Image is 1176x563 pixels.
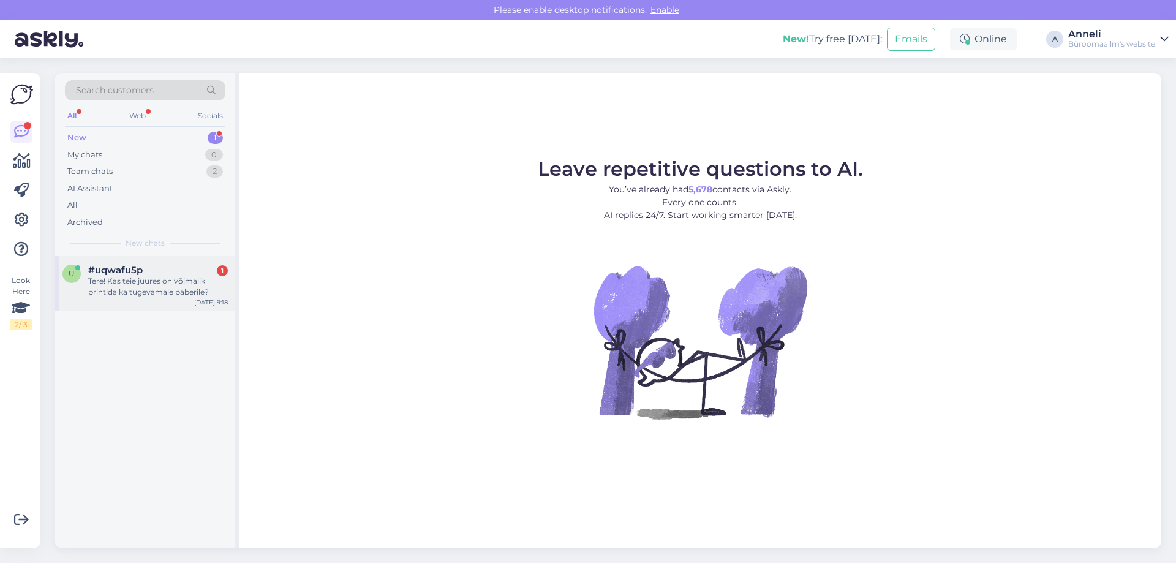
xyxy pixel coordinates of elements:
div: 2 [206,165,223,178]
div: My chats [67,149,102,161]
div: Anneli [1068,29,1155,39]
img: No Chat active [590,232,810,452]
div: Look Here [10,275,32,330]
div: [DATE] 9:18 [194,298,228,307]
div: AI Assistant [67,183,113,195]
b: New! [783,33,809,45]
span: Enable [647,4,683,15]
div: 1 [217,265,228,276]
button: Emails [887,28,935,51]
span: u [69,269,75,278]
img: Askly Logo [10,83,33,106]
span: New chats [126,238,165,249]
div: Tere! Kas teie juures on võimalik printida ka tugevamale paberile? [88,276,228,298]
div: Web [127,108,148,124]
div: 1 [208,132,223,144]
div: Archived [67,216,103,229]
div: Try free [DATE]: [783,32,882,47]
div: 0 [205,149,223,161]
div: All [65,108,79,124]
span: Leave repetitive questions to AI. [538,157,863,181]
b: 5,678 [688,184,712,195]
span: #uqwafu5p [88,265,143,276]
span: Search customers [76,84,154,97]
div: 2 / 3 [10,319,32,330]
div: Team chats [67,165,113,178]
div: New [67,132,86,144]
div: Socials [195,108,225,124]
div: Büroomaailm's website [1068,39,1155,49]
div: A [1046,31,1063,48]
p: You’ve already had contacts via Askly. Every one counts. AI replies 24/7. Start working smarter [... [538,183,863,222]
div: Online [950,28,1017,50]
a: AnneliBüroomaailm's website [1068,29,1169,49]
div: All [67,199,78,211]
